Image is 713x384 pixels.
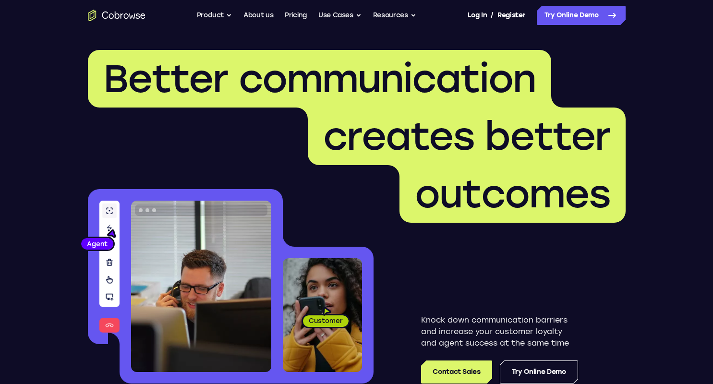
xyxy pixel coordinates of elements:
[373,6,416,25] button: Resources
[537,6,626,25] a: Try Online Demo
[468,6,487,25] a: Log In
[131,201,271,372] img: A customer support agent talking on the phone
[415,171,610,217] span: outcomes
[103,56,536,102] span: Better communication
[243,6,273,25] a: About us
[197,6,232,25] button: Product
[497,6,525,25] a: Register
[88,10,145,21] a: Go to the home page
[283,258,362,372] img: A customer holding their phone
[303,316,349,325] span: Customer
[421,314,578,349] p: Knock down communication barriers and increase your customer loyalty and agent success at the sam...
[421,360,492,384] a: Contact Sales
[323,113,610,159] span: creates better
[99,201,120,333] img: A series of tools used in co-browsing sessions
[491,10,494,21] span: /
[81,239,113,249] span: Agent
[318,6,362,25] button: Use Cases
[500,360,578,384] a: Try Online Demo
[285,6,307,25] a: Pricing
